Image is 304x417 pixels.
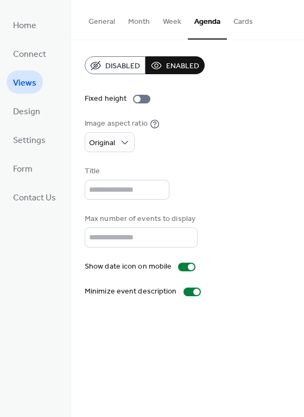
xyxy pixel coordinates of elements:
button: Disabled [85,56,145,74]
a: Form [7,157,39,180]
span: Views [13,75,36,92]
div: Show date icon on mobile [85,261,172,272]
a: Contact Us [7,185,62,208]
div: Image aspect ratio [85,118,148,129]
div: Minimize event description [85,286,177,297]
span: Original [89,136,115,151]
span: Connect [13,46,46,63]
a: Design [7,99,47,122]
span: Home [13,17,36,34]
div: Max number of events to display [85,213,195,225]
span: Form [13,161,33,178]
a: Settings [7,128,52,151]
button: Enabled [145,56,205,74]
span: Contact Us [13,190,56,206]
a: Views [7,70,43,94]
span: Disabled [105,61,140,72]
div: Fixed height [85,93,126,105]
span: Enabled [166,61,199,72]
span: Settings [13,132,46,149]
a: Connect [7,42,53,65]
div: Title [85,166,167,177]
a: Home [7,13,43,36]
span: Design [13,103,40,120]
